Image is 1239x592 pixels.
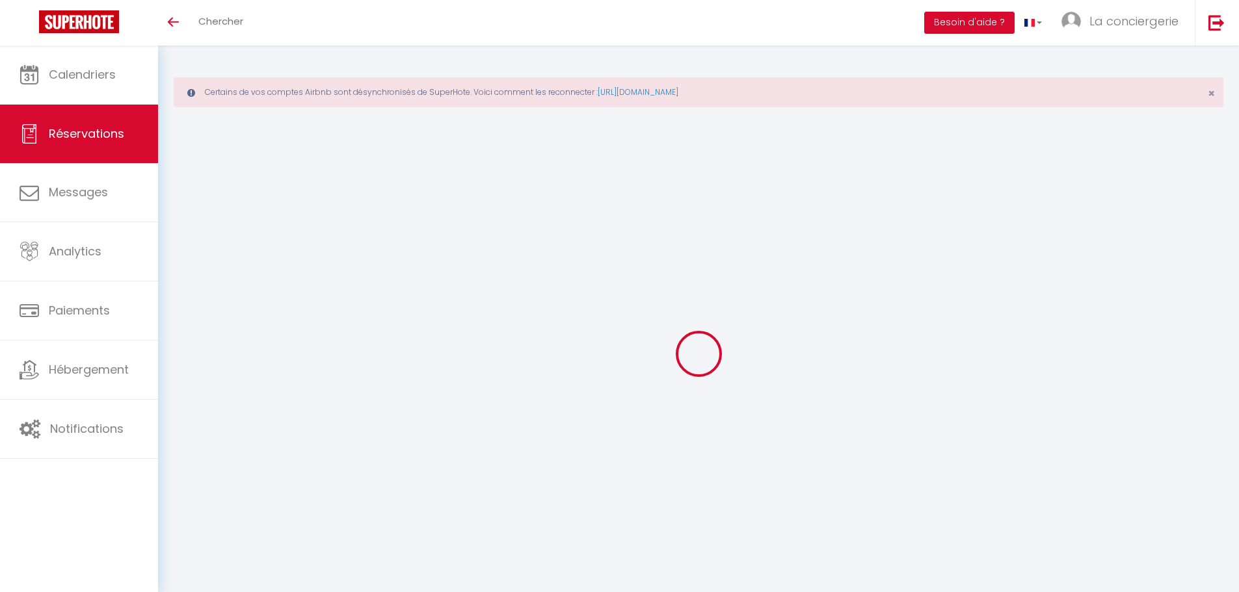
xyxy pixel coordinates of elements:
[598,86,678,97] a: [URL][DOMAIN_NAME]
[39,10,119,33] img: Super Booking
[1208,85,1215,101] span: ×
[174,77,1223,107] div: Certains de vos comptes Airbnb sont désynchronisés de SuperHote. Voici comment les reconnecter :
[49,243,101,259] span: Analytics
[1208,88,1215,99] button: Close
[49,66,116,83] span: Calendriers
[924,12,1015,34] button: Besoin d'aide ?
[49,302,110,318] span: Paiements
[1089,13,1179,29] span: La conciergerie
[198,14,243,28] span: Chercher
[49,184,108,200] span: Messages
[49,125,124,142] span: Réservations
[1061,12,1081,31] img: ...
[1208,14,1225,31] img: logout
[49,361,129,378] span: Hébergement
[50,420,124,437] span: Notifications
